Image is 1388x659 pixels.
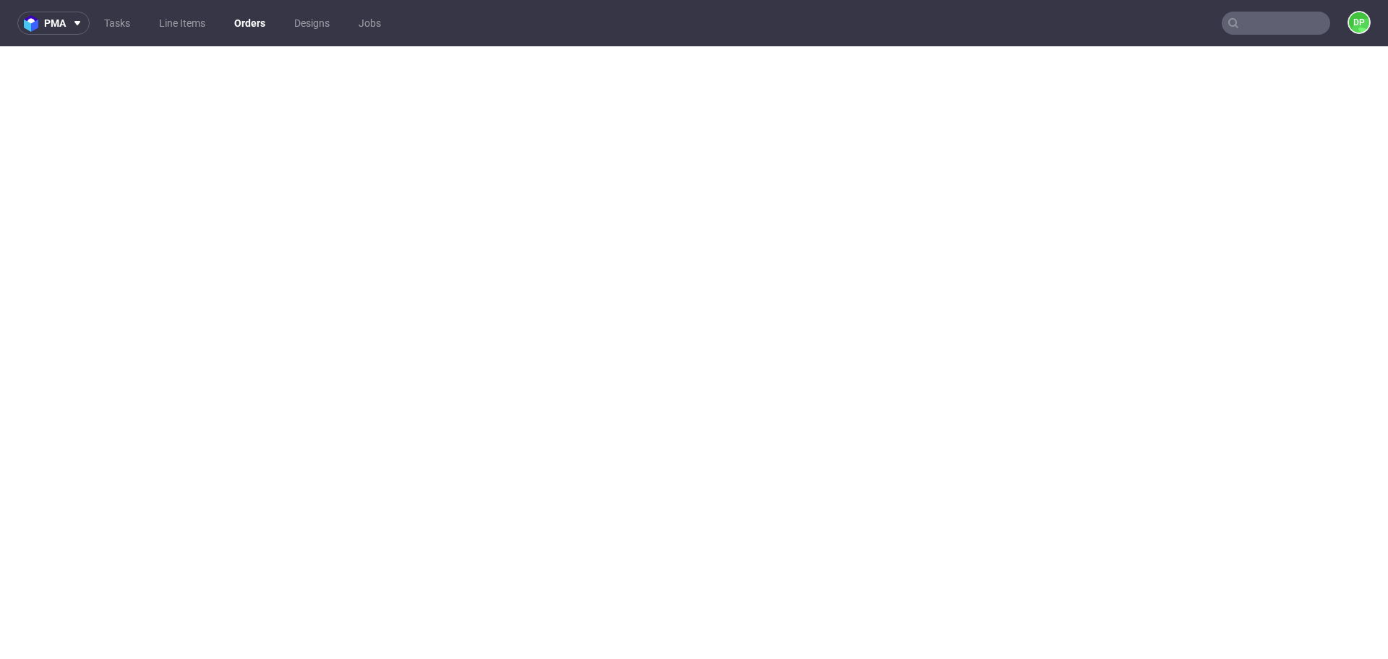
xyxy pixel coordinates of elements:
a: Jobs [350,12,390,35]
a: Line Items [150,12,214,35]
a: Designs [286,12,338,35]
a: Orders [226,12,274,35]
button: pma [17,12,90,35]
a: Tasks [95,12,139,35]
img: logo [24,15,44,32]
figcaption: DP [1349,12,1369,33]
span: pma [44,18,66,28]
